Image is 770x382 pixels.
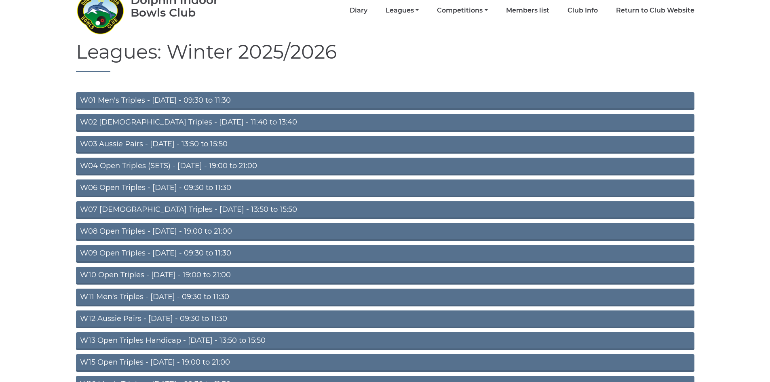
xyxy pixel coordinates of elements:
[76,289,694,306] a: W11 Men's Triples - [DATE] - 09:30 to 11:30
[76,136,694,154] a: W03 Aussie Pairs - [DATE] - 13:50 to 15:50
[386,6,419,15] a: Leagues
[76,354,694,372] a: W15 Open Triples - [DATE] - 19:00 to 21:00
[76,201,694,219] a: W07 [DEMOGRAPHIC_DATA] Triples - [DATE] - 13:50 to 15:50
[76,223,694,241] a: W08 Open Triples - [DATE] - 19:00 to 21:00
[76,179,694,197] a: W06 Open Triples - [DATE] - 09:30 to 11:30
[567,6,598,15] a: Club Info
[76,158,694,175] a: W04 Open Triples (SETS) - [DATE] - 19:00 to 21:00
[76,92,694,110] a: W01 Men's Triples - [DATE] - 09:30 to 11:30
[76,41,694,72] h1: Leagues: Winter 2025/2026
[76,267,694,285] a: W10 Open Triples - [DATE] - 19:00 to 21:00
[437,6,487,15] a: Competitions
[506,6,549,15] a: Members list
[616,6,694,15] a: Return to Club Website
[76,114,694,132] a: W02 [DEMOGRAPHIC_DATA] Triples - [DATE] - 11:40 to 13:40
[76,310,694,328] a: W12 Aussie Pairs - [DATE] - 09:30 to 11:30
[350,6,367,15] a: Diary
[76,332,694,350] a: W13 Open Triples Handicap - [DATE] - 13:50 to 15:50
[76,245,694,263] a: W09 Open Triples - [DATE] - 09:30 to 11:30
